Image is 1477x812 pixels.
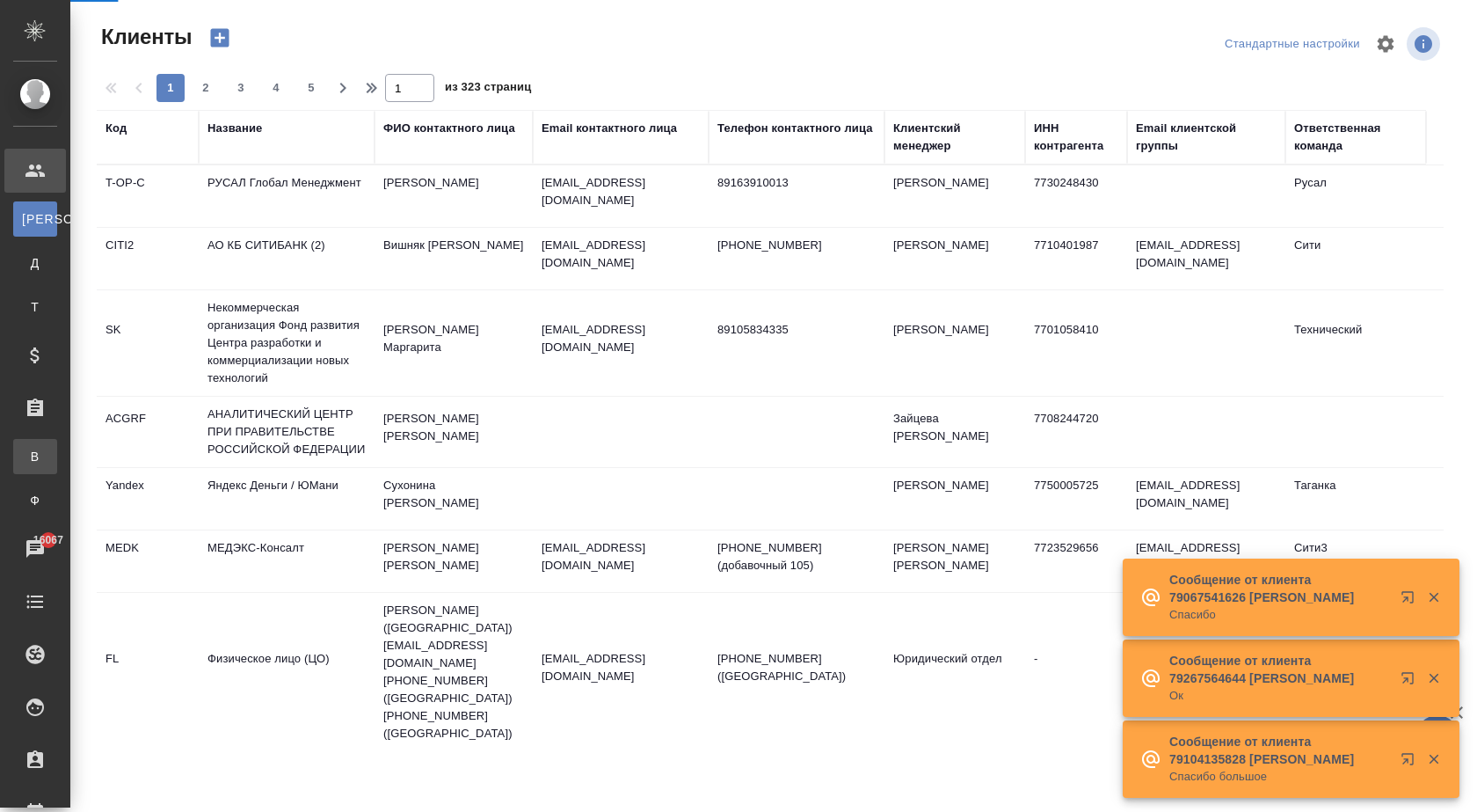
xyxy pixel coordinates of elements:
[1025,312,1127,374] td: 7701058410
[22,210,48,228] span: [PERSON_NAME]
[13,439,57,474] a: В
[105,120,127,137] div: Код
[1034,120,1118,155] div: ИНН контрагента
[1285,312,1426,374] td: Технический
[1415,751,1452,767] button: Закрыть
[1390,742,1432,784] button: Открыть в новой вкладке
[262,79,290,97] span: 4
[227,74,255,102] button: 3
[1169,606,1389,624] p: Спасибо
[1169,768,1389,786] p: Спасибо большое
[1127,228,1285,289] td: [EMAIL_ADDRESS][DOMAIN_NAME]
[199,530,375,592] td: МЕДЭКС-Консалт
[1025,468,1127,530] td: 7750005725
[1169,733,1389,768] p: Сообщение от клиента 79104135828 [PERSON_NAME]
[375,312,533,374] td: [PERSON_NAME] Маргарита
[717,237,876,254] p: [PHONE_NUMBER]
[1136,120,1277,155] div: Email клиентской группы
[884,468,1025,530] td: [PERSON_NAME]
[1294,120,1417,155] div: Ответственная команда
[1025,530,1127,592] td: 7723529656
[717,174,876,192] p: 89163910013
[1415,589,1452,605] button: Закрыть
[375,593,533,751] td: [PERSON_NAME] ([GEOGRAPHIC_DATA]) [EMAIL_ADDRESS][DOMAIN_NAME] [PHONE_NUMBER] ([GEOGRAPHIC_DATA])...
[192,79,220,97] span: 2
[542,650,700,685] p: [EMAIL_ADDRESS][DOMAIN_NAME]
[1025,228,1127,289] td: 7710401987
[1285,165,1426,227] td: Русал
[1390,661,1432,703] button: Открыть в новой вкладке
[297,79,325,97] span: 5
[542,120,677,137] div: Email контактного лица
[192,74,220,102] button: 2
[199,397,375,467] td: АНАЛИТИЧЕСКИЙ ЦЕНТР ПРИ ПРАВИТЕЛЬСТВЕ РОССИЙСКОЙ ФЕДЕРАЦИИ
[13,483,57,518] a: Ф
[884,228,1025,289] td: [PERSON_NAME]
[1025,165,1127,227] td: 7730248430
[13,201,57,237] a: [PERSON_NAME]
[884,165,1025,227] td: [PERSON_NAME]
[717,650,876,685] p: [PHONE_NUMBER] ([GEOGRAPHIC_DATA])
[542,174,700,209] p: [EMAIL_ADDRESS][DOMAIN_NAME]
[375,165,533,227] td: [PERSON_NAME]
[1285,228,1426,289] td: Сити
[97,641,199,703] td: FL
[717,120,873,137] div: Телефон контактного лица
[23,531,74,549] span: 16067
[1364,23,1407,65] span: Настроить таблицу
[262,74,290,102] button: 4
[1169,652,1389,687] p: Сообщение от клиента 79267564644 [PERSON_NAME]
[13,289,57,325] a: Т
[1127,468,1285,530] td: [EMAIL_ADDRESS][DOMAIN_NAME]
[199,468,375,530] td: Яндекс Деньги / ЮМани
[97,401,199,463] td: ACGRF
[1169,571,1389,606] p: Сообщение от клиента 79067541626 [PERSON_NAME]
[717,539,876,574] p: [PHONE_NUMBER] (добавочный 105)
[97,468,199,530] td: Yandex
[1285,468,1426,530] td: Таганка
[97,312,199,374] td: SK
[297,74,325,102] button: 5
[22,298,48,316] span: Т
[22,448,48,465] span: В
[97,530,199,592] td: MEDK
[893,120,1016,155] div: Клиентский менеджер
[375,401,533,463] td: [PERSON_NAME] [PERSON_NAME]
[1169,687,1389,705] p: Ок
[227,79,255,97] span: 3
[1220,31,1364,58] div: split button
[1025,641,1127,703] td: -
[1025,401,1127,463] td: 7708244720
[22,492,48,509] span: Ф
[884,530,1025,592] td: [PERSON_NAME] [PERSON_NAME]
[1407,27,1444,61] span: Посмотреть информацию
[375,530,533,592] td: [PERSON_NAME] [PERSON_NAME]
[207,120,262,137] div: Название
[383,120,515,137] div: ФИО контактного лица
[97,228,199,289] td: CITI2
[542,539,700,574] p: [EMAIL_ADDRESS][DOMAIN_NAME]
[884,401,1025,463] td: Зайцева [PERSON_NAME]
[1390,580,1432,622] button: Открыть в новой вкладке
[199,641,375,703] td: Физическое лицо (ЦО)
[1415,670,1452,686] button: Закрыть
[199,290,375,396] td: Некоммерческая организация Фонд развития Центра разработки и коммерциализации новых технологий
[542,321,700,356] p: [EMAIL_ADDRESS][DOMAIN_NAME]
[1127,530,1285,592] td: [EMAIL_ADDRESS][DOMAIN_NAME]
[542,237,700,272] p: [EMAIL_ADDRESS][DOMAIN_NAME]
[1285,530,1426,592] td: Сити3
[375,468,533,530] td: Сухонина [PERSON_NAME]
[97,23,192,51] span: Клиенты
[97,165,199,227] td: T-OP-C
[199,165,375,227] td: РУСАЛ Глобал Менеджмент
[4,527,66,571] a: 16067
[375,228,533,289] td: Вишняк [PERSON_NAME]
[199,23,241,53] button: Создать
[199,228,375,289] td: АО КБ СИТИБАНК (2)
[884,312,1025,374] td: [PERSON_NAME]
[445,77,531,102] span: из 323 страниц
[717,321,876,339] p: 89105834335
[22,254,48,272] span: Д
[884,641,1025,703] td: Юридический отдел
[13,245,57,281] a: Д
